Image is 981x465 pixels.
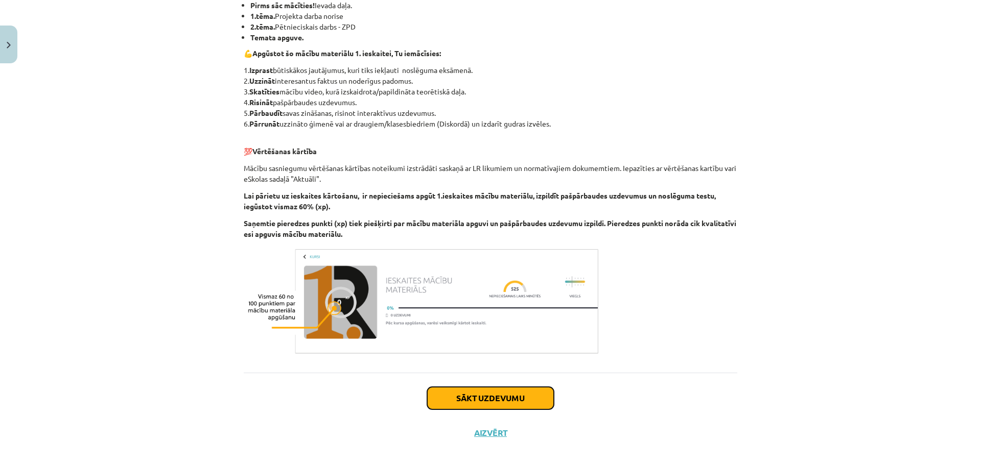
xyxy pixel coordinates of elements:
p: Mācību sasniegumu vērtēšanas kārtības noteikumi izstrādāti saskaņā ar LR likumiem un normatīvajie... [244,163,737,184]
b: Skatīties [249,87,279,96]
img: icon-close-lesson-0947bae3869378f0d4975bcd49f059093ad1ed9edebbc8119c70593378902aed.svg [7,42,11,48]
b: Risināt [249,97,273,107]
li: Pētnieciskais darbs - ZPD [250,21,737,32]
b: Uzzināt [249,76,275,85]
b: Lai pārietu uz ieskaites kārtošanu, ir nepieciešams apgūt 1.ieskaites mācību materiālu, izpildīt ... [244,191,716,211]
b: Temata apguve. [250,33,303,42]
b: Pārbaudīt [249,108,283,117]
b: Izprast [249,65,273,75]
button: Sākt uzdevumu [427,387,554,409]
p: 💪 [244,48,737,59]
b: Apgūstot šo mācību materiālu 1. ieskaitei, Tu iemācīsies: [252,48,441,58]
b: Saņemtie pieredzes punkti (xp) tiek piešķirti par mācību materiāla apguvi un pašpārbaudes uzdevum... [244,218,736,238]
p: 1. būtiskākos jautājumus, kuri tiks iekļauti noslēguma eksāmenā. 2. interesantus faktus un noderī... [244,65,737,129]
b: Pārrunāt [249,119,279,128]
b: Vērtēšanas kārtība [252,146,317,156]
p: 💯 [244,135,737,157]
b: Pirms sāc mācīties! [250,1,315,10]
b: 1.tēma. [250,11,275,20]
li: Projekta darba norise [250,11,737,21]
button: Aizvērt [471,428,510,438]
b: 2.tēma. [250,22,275,31]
